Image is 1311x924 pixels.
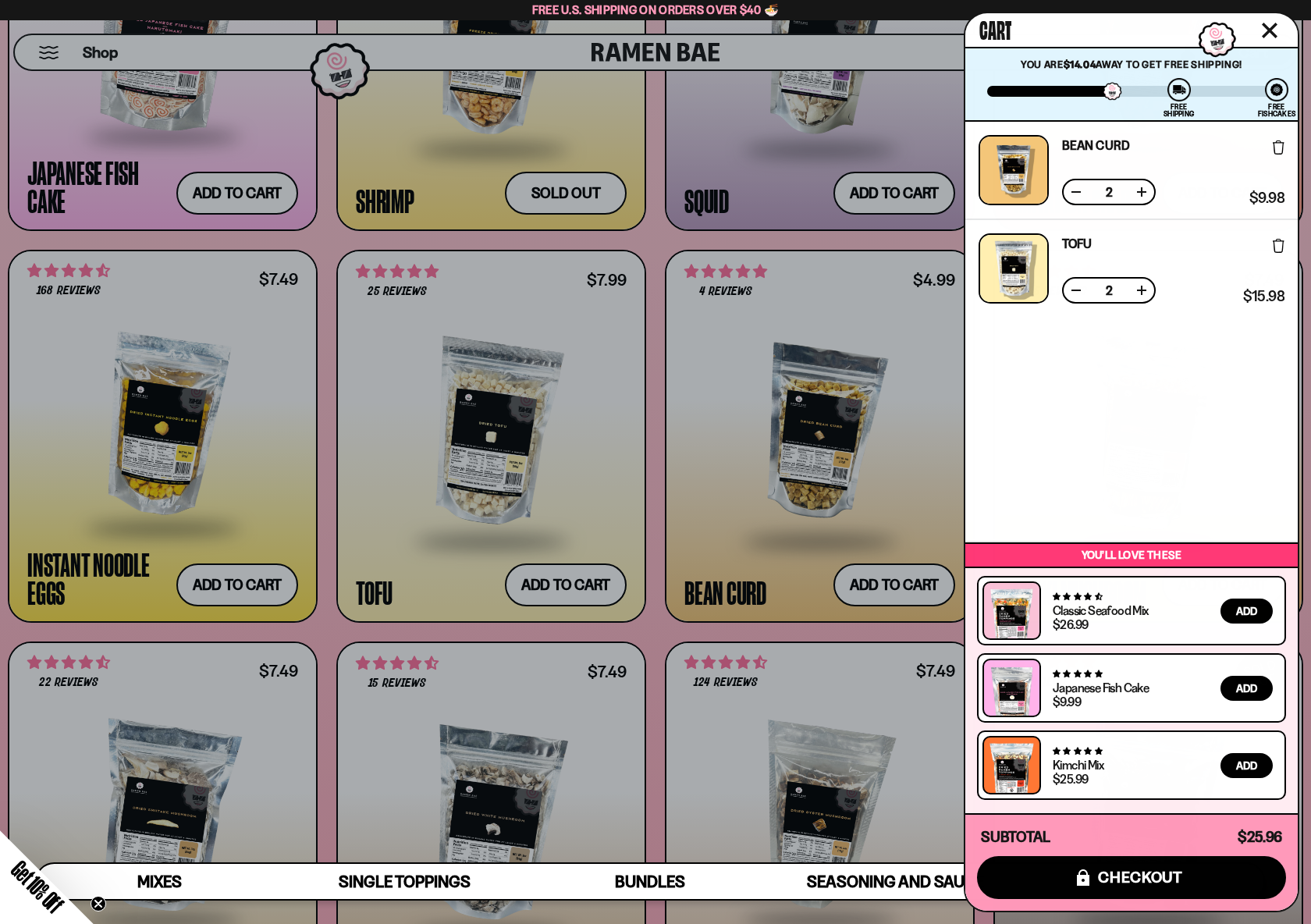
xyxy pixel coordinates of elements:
span: 4.68 stars [1053,592,1102,602]
p: You are away to get Free Shipping! [987,58,1276,70]
span: Free U.S. Shipping on Orders over $40 🍜 [532,2,780,17]
span: Cart [979,12,1011,44]
button: Add [1220,599,1273,624]
a: Kimchi Mix [1053,757,1103,773]
div: Free Fishcakes [1258,103,1296,117]
span: 4.76 stars [1053,669,1102,679]
span: Mixes [137,872,182,891]
span: $9.98 [1249,191,1284,205]
span: Single Toppings [339,872,471,891]
a: Seasoning and Sauce [773,864,1018,899]
a: Bundles [528,864,773,899]
div: Free Shipping [1164,103,1194,117]
a: Japanese Fish Cake [1053,680,1149,695]
div: $25.99 [1053,773,1088,785]
a: Single Toppings [282,864,527,899]
a: Bean Curd [1062,139,1130,151]
div: $9.99 [1053,695,1081,708]
span: 2 [1096,186,1121,198]
button: Close cart [1258,19,1281,42]
span: 4.76 stars [1053,746,1102,756]
span: Get 10% Off [7,856,68,917]
span: Add [1236,606,1257,617]
span: Add [1236,683,1257,694]
span: Seasoning and Sauce [807,872,984,891]
span: Bundles [615,872,685,891]
span: 2 [1096,284,1121,297]
span: $15.98 [1243,290,1284,304]
p: You’ll love these [969,548,1294,563]
span: $25.96 [1238,828,1282,846]
span: Add [1236,760,1257,771]
button: Add [1220,753,1273,778]
button: checkout [977,856,1286,899]
h4: Subtotal [981,830,1050,845]
a: Mixes [37,864,282,899]
button: Close teaser [91,896,106,912]
span: checkout [1098,869,1183,886]
button: Add [1220,676,1273,701]
div: $26.99 [1053,618,1088,631]
a: Tofu [1062,237,1092,250]
a: Classic Seafood Mix [1053,602,1149,618]
strong: $14.04 [1064,58,1096,70]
